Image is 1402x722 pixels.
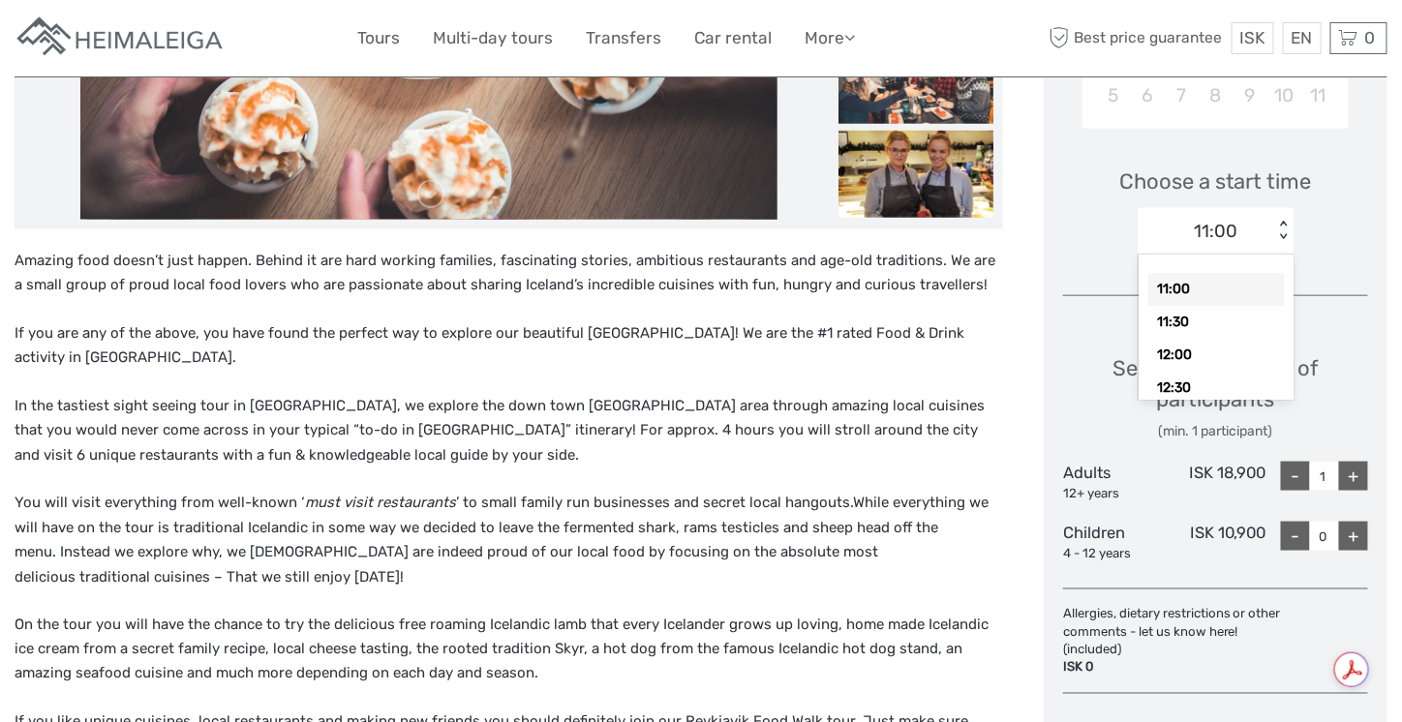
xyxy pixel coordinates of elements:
div: + [1339,462,1368,491]
div: ISK 0 [1063,659,1282,677]
span: ISK [1240,28,1265,47]
button: Open LiveChat chat widget [223,30,246,53]
div: Allergies, dietary restrictions or other comments - let us know here! (included) [1063,605,1292,677]
a: Transfers [587,24,662,52]
div: EN [1283,22,1322,54]
div: 12:00 [1148,339,1284,372]
p: Amazing food doesn’t just happen. Behind it are hard working families, fascinating stories, ambit... [15,249,1003,298]
div: < > [1274,221,1291,241]
div: Choose Friday, October 10th, 2025 [1266,79,1300,111]
a: More [806,24,856,52]
img: Apartments in Reykjavik [15,15,228,62]
img: 25d2162fff8a48ba9639b2f0723a85c2_slider_thumbnail.png [838,131,993,218]
div: 12+ years [1063,485,1165,503]
div: ISK 18,900 [1165,462,1266,502]
span: Best price guarantee [1045,22,1228,54]
p: In the tastiest sight seeing tour in [GEOGRAPHIC_DATA], we explore the down town [GEOGRAPHIC_DATA... [15,394,1003,468]
p: On the tour you will have the chance to try the delicious free roaming Icelandic lamb that every ... [15,613,1003,687]
div: (min. 1 participant) [1063,422,1368,441]
div: Choose Tuesday, October 7th, 2025 [1165,79,1199,111]
div: 11:00 [1148,273,1284,306]
div: Choose Monday, October 6th, 2025 [1131,79,1165,111]
div: Adults [1063,462,1165,502]
img: a093049106ed498abd2866448e61bb91_slider_thumbnail.png [838,37,993,124]
div: Choose Saturday, October 11th, 2025 [1300,79,1334,111]
span: 0 [1362,28,1379,47]
em: must visit restaurants [305,494,456,511]
div: Choose Wednesday, October 8th, 2025 [1199,79,1233,111]
a: Car rental [695,24,773,52]
p: We're away right now. Please check back later! [27,34,219,49]
div: - [1281,462,1310,491]
a: Multi-day tours [434,24,554,52]
span: Choose a start time [1119,166,1312,196]
div: - [1281,522,1310,551]
div: 4 - 12 years [1063,545,1165,563]
div: 11:00 [1194,219,1237,244]
div: ISK 10,900 [1165,522,1266,562]
div: 11:30 [1148,306,1284,339]
div: Select the number of participants [1063,353,1368,441]
div: Choose Sunday, October 5th, 2025 [1096,79,1130,111]
a: Tours [358,24,401,52]
div: 12:30 [1148,372,1284,405]
div: + [1339,522,1368,551]
div: Choose Thursday, October 9th, 2025 [1233,79,1266,111]
p: If you are any of the above, you have found the perfect way to explore our beautiful [GEOGRAPHIC_... [15,321,1003,371]
div: Children [1063,522,1165,562]
p: You will visit everything from well-known ‘ ’ to small family run businesses and secret local han... [15,491,1003,589]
